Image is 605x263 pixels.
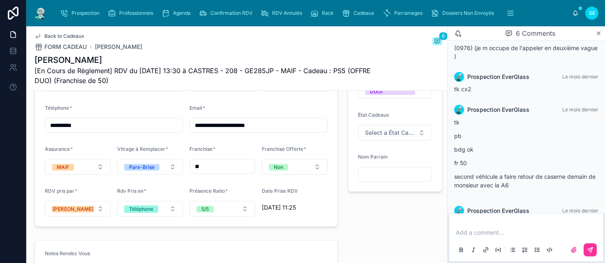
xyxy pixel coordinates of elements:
span: SE [589,10,595,16]
span: Présence Ratio [189,188,225,194]
p: bdg ok [454,145,598,154]
a: [PERSON_NAME] [95,43,142,51]
span: RDV Annulés [272,10,302,16]
span: Professionnels [119,10,153,16]
span: Franchise [189,146,212,152]
button: Select Button [189,201,255,217]
a: Parrainages [380,6,428,21]
span: Rdv Pris en [117,188,143,194]
div: Non [274,164,283,171]
p: second véhicule a faire retour de caserne demain de monsieur avec la A6 [454,172,598,189]
a: Agenda [159,6,196,21]
p: fr 50 [454,159,598,167]
span: Prospection EverGlass [467,207,529,215]
span: Prospection EverGlass [467,106,529,114]
a: Back to Cadeaux [35,33,84,39]
button: Select Button [117,159,183,175]
button: Select Button [117,201,183,217]
a: Professionnels [105,6,159,21]
a: Rack [308,6,339,21]
div: 5/5 [201,206,209,212]
span: Select a État Cadeaux [365,129,415,137]
span: 6 Comments [516,28,555,38]
a: RDV Annulés [258,6,308,21]
span: Le mois dernier [562,106,598,113]
a: Confirmation RDV [196,6,258,21]
span: Date Prise RDV [262,188,298,194]
span: Nom Parrain [358,154,388,160]
button: Select Button [358,125,432,141]
span: Vitrage à Remplacer [117,146,165,152]
button: Select Button [45,201,111,217]
span: Agenda [173,10,191,16]
span: Prospection EverGlass [467,73,529,81]
span: tk cx2 [454,85,471,92]
span: Le mois dernier [562,208,598,214]
div: Pare-Brise [129,164,155,171]
div: scrollable content [54,4,572,22]
span: Téléphone [45,105,69,111]
a: Prospection [58,6,105,21]
span: Cadeaux [353,10,374,16]
span: [En Cours de Règlement] RDV du [DATE] 13:30 à CASTRES - 208 - GE285JP - MAIF - Cadeau : PS5 (OFFR... [35,66,381,85]
span: FORM CADEAU [44,43,87,51]
span: Confirmation RDV [210,10,252,16]
span: 6 [439,32,448,40]
span: [DATE] 11:25 [262,203,328,212]
button: 6 [432,37,442,47]
span: Back to Cadeaux [44,33,84,39]
button: Select Button [262,159,328,175]
img: App logo [33,7,48,20]
div: Téléphone [129,205,153,213]
span: Parrainages [394,10,423,16]
a: Cadeaux [339,6,380,21]
span: État Cadeaux [358,112,389,118]
a: Dossiers Non Envoyés [428,6,500,21]
span: Dossiers Non Envoyés [442,10,494,16]
span: Rack [322,10,334,16]
a: FORM CADEAU [35,43,87,51]
p: tk [454,118,598,127]
p: pb [454,131,598,140]
div: [PERSON_NAME] [53,206,93,212]
span: (0976) (je m occupe de l'appeler en deuxième vague ) [454,44,598,60]
span: Email [189,105,202,111]
span: RDV pris par [45,188,74,194]
span: Le mois dernier [562,74,598,80]
span: Notes Rendez Vous [45,250,90,256]
span: Franchise Offerte [262,146,303,152]
div: MAIF [57,164,69,171]
span: Assurance [45,146,70,152]
h1: [PERSON_NAME] [35,54,381,66]
button: Select Button [45,159,111,175]
span: Prospection [72,10,99,16]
